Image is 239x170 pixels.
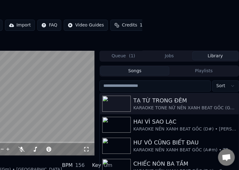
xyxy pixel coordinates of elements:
button: FAQ [37,20,61,31]
div: HAI VÌ SAO LẠC [133,117,236,126]
div: Key [92,162,101,169]
span: Credits [122,22,137,28]
button: Import [5,20,35,31]
div: HƯ VÔ CŨNG BIẾT ĐAU [133,138,236,147]
button: Queue [100,51,146,60]
button: Playlists [169,66,238,75]
div: CHIẾC NÓN BA TẦM [133,159,236,168]
div: TẠ TỪ TRONG ĐÊM [133,96,236,105]
button: Library [192,51,238,60]
button: Songs [100,66,169,75]
div: BPM [62,162,72,169]
div: KARAOKE NỀN XANH BEAT GỐC (D#) • [PERSON_NAME] [133,126,236,132]
button: Credits15 [110,20,149,31]
button: Jobs [146,51,192,60]
span: Sort [216,83,225,89]
div: Open chat [218,149,235,166]
span: 15 [140,22,145,28]
span: ( 1 ) [129,53,135,59]
button: Video Guides [64,20,108,31]
div: 156 [75,162,85,169]
div: KARAOKE TONE NỮ NỀN XANH BEAT GỐC (Gm) • [GEOGRAPHIC_DATA] [133,105,236,111]
div: KARAOKE NỀN XANH BEAT GỐC (A#m) • TRO-MUSIC [133,147,236,153]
